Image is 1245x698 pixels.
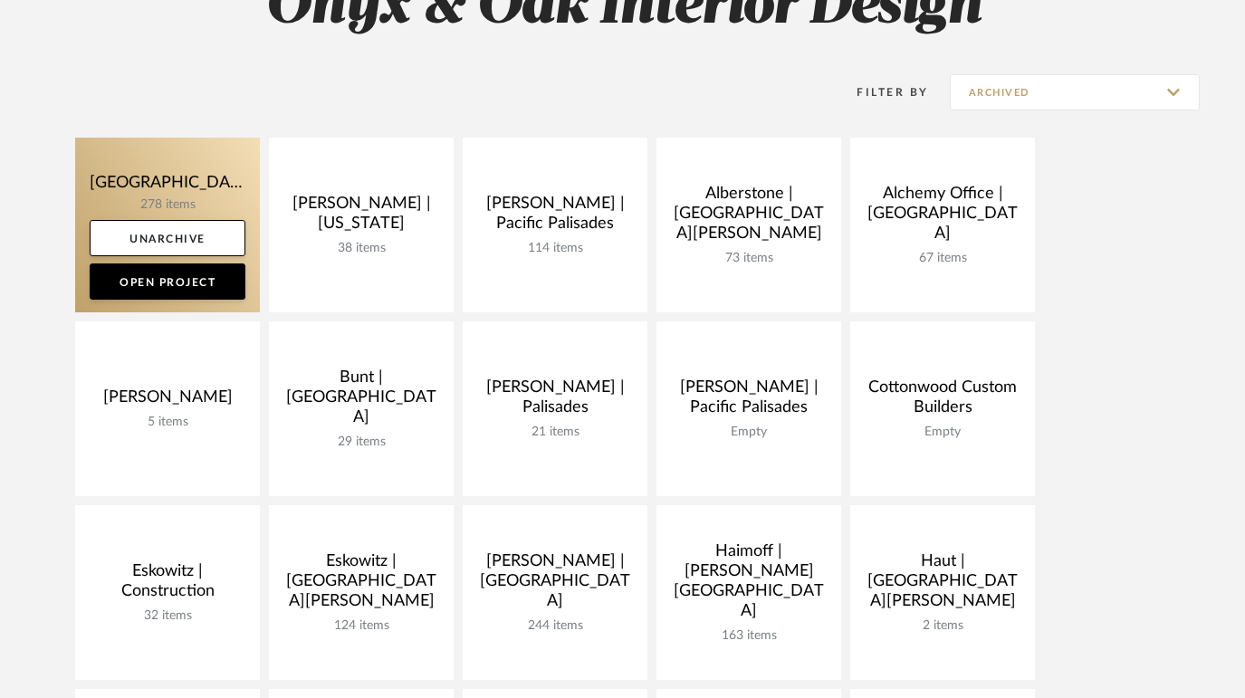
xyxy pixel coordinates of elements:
div: Haimoff | [PERSON_NAME][GEOGRAPHIC_DATA] [671,541,827,628]
div: 38 items [283,241,439,256]
div: Bunt | [GEOGRAPHIC_DATA] [283,368,439,435]
div: 124 items [283,618,439,634]
div: Alberstone | [GEOGRAPHIC_DATA][PERSON_NAME] [671,184,827,251]
div: Empty [671,425,827,440]
a: Unarchive [90,220,245,256]
div: 21 items [477,425,633,440]
div: [PERSON_NAME] | Pacific Palisades [477,194,633,241]
div: 2 items [865,618,1020,634]
div: Alchemy Office | [GEOGRAPHIC_DATA] [865,184,1020,251]
div: 163 items [671,628,827,644]
div: Eskowitz | [GEOGRAPHIC_DATA][PERSON_NAME] [283,551,439,618]
div: 114 items [477,241,633,256]
div: Cottonwood Custom Builders [865,378,1020,425]
div: 29 items [283,435,439,450]
div: [PERSON_NAME] | Pacific Palisades [671,378,827,425]
div: [PERSON_NAME] | [GEOGRAPHIC_DATA] [477,551,633,618]
div: 244 items [477,618,633,634]
div: Empty [865,425,1020,440]
div: [PERSON_NAME] [90,387,245,415]
div: Eskowitz | Construction [90,561,245,608]
div: 5 items [90,415,245,430]
div: Filter By [834,83,929,101]
div: 32 items [90,608,245,624]
div: 73 items [671,251,827,266]
a: Open Project [90,263,245,300]
div: 67 items [865,251,1020,266]
div: [PERSON_NAME] | [US_STATE] [283,194,439,241]
div: [PERSON_NAME] | Palisades [477,378,633,425]
div: Haut | [GEOGRAPHIC_DATA][PERSON_NAME] [865,551,1020,618]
